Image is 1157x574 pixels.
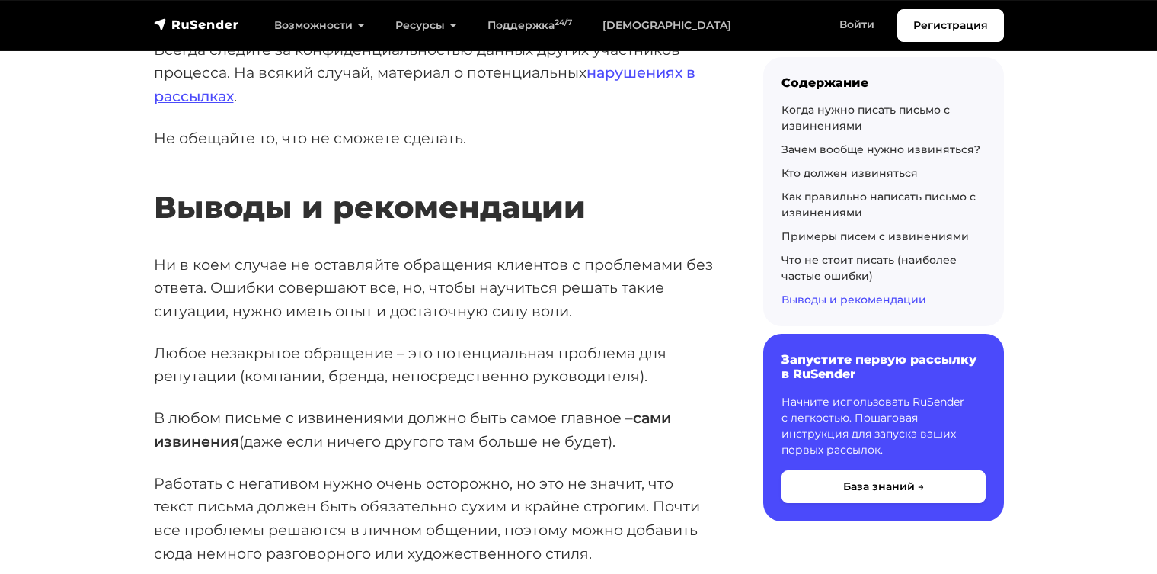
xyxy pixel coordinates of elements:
a: Как правильно написать письмо с извинениями [781,190,976,220]
p: В любом письме с извинениями должно быть самое главное – (даже если ничего другого там больше не ... [154,406,714,453]
a: Войти [824,9,890,40]
p: Не обещайте то, что не сможете сделать. [154,127,714,150]
a: Зачем вообще нужно извиняться? [781,143,980,156]
div: Содержание [781,75,986,90]
p: Работать с негативом нужно очень осторожно, но это не значит, что текст письма должен быть обязат... [154,472,714,566]
a: Ресурсы [380,10,472,41]
a: Регистрация [897,9,1004,42]
a: Возможности [259,10,380,41]
a: Выводы и рекомендации [781,293,926,306]
a: Запустите первую рассылку в RuSender Начните использовать RuSender с легкостью. Пошаговая инструк... [763,334,1004,521]
p: Начните использовать RuSender с легкостью. Пошаговая инструкция для запуска ваших первых рассылок. [781,394,986,458]
a: [DEMOGRAPHIC_DATA] [587,10,746,41]
p: Ни в коем случае не оставляйте обращения клиентов с проблемами без ответа. Ошибки совершают все, ... [154,253,714,323]
a: Примеры писем с извинениями [781,229,969,243]
button: База знаний → [781,470,986,503]
a: Что не стоит писать (наиболее частые ошибки) [781,253,957,283]
a: Когда нужно писать письмо с извинениями [781,103,950,133]
p: Любое незакрытое обращение – это потенциальная проблема для репутации (компании, бренда, непосред... [154,342,714,388]
p: Всегда следите за конфиденциальностью данных других участников процесса. На всякий случай, матери... [154,38,714,108]
h2: Выводы и рекомендации [154,144,714,226]
img: RuSender [154,17,239,32]
a: Кто должен извиняться [781,166,918,180]
sup: 24/7 [555,18,572,27]
strong: сами извинения [154,409,671,451]
h6: Запустите первую рассылку в RuSender [781,352,986,381]
a: Поддержка24/7 [472,10,587,41]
